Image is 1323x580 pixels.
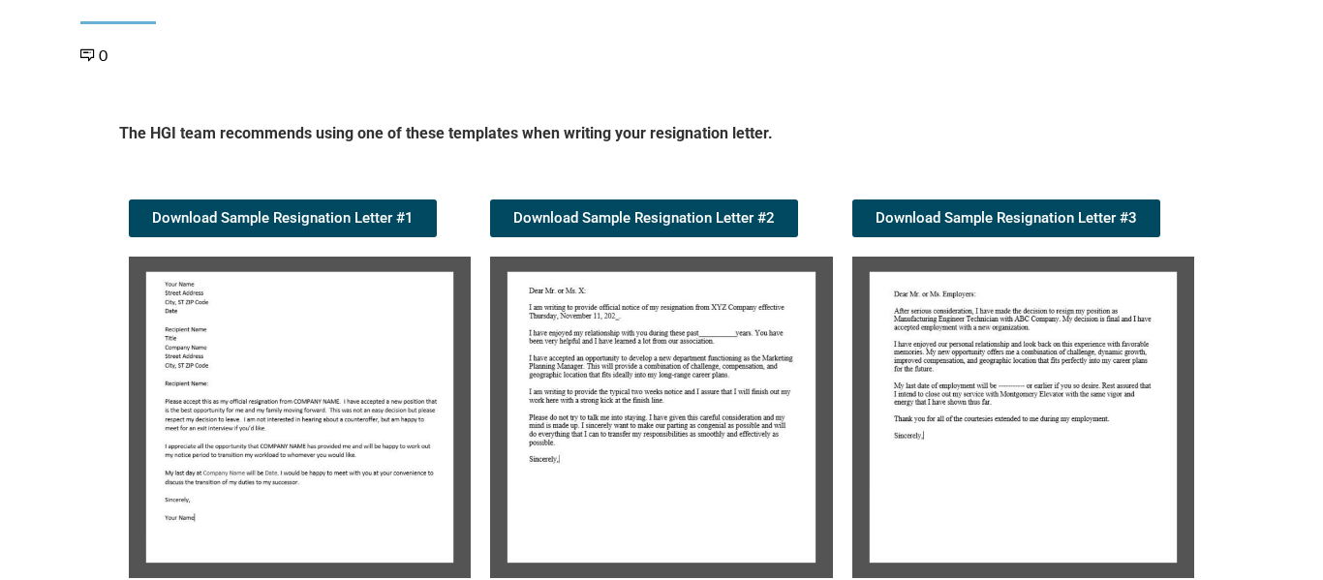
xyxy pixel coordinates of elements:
[152,211,414,226] span: Download Sample Resignation Letter #1
[129,199,437,237] a: Download Sample Resignation Letter #1
[513,211,775,226] span: Download Sample Resignation Letter #2
[119,123,1204,151] h5: The HGI team recommends using one of these templates when writing your resignation letter.
[80,46,108,64] a: 0
[876,211,1137,226] span: Download Sample Resignation Letter #3
[490,199,798,237] a: Download Sample Resignation Letter #2
[852,199,1160,237] a: Download Sample Resignation Letter #3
